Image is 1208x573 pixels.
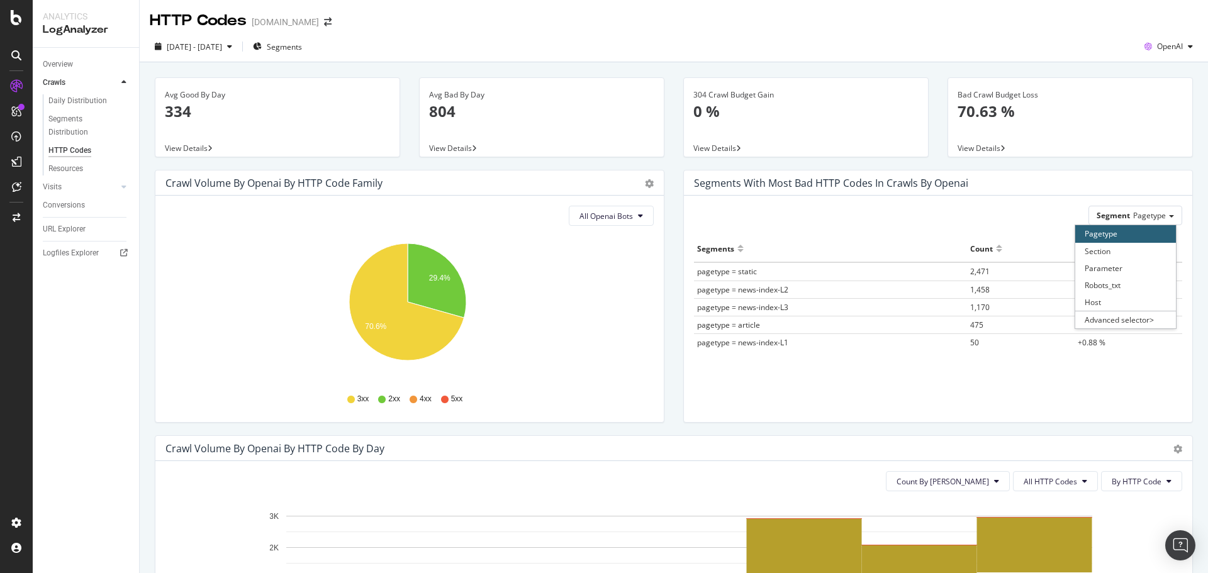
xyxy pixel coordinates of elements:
[165,89,390,101] div: Avg Good By Day
[165,177,383,189] div: Crawl Volume by openai by HTTP Code Family
[645,179,654,188] div: gear
[1075,294,1176,311] div: Host
[697,266,757,277] span: pagetype = static
[324,18,332,26] div: arrow-right-arrow-left
[48,94,130,108] a: Daily Distribution
[958,89,1183,101] div: Bad Crawl Budget Loss
[43,76,118,89] a: Crawls
[897,476,989,487] span: Count By Day
[886,471,1010,491] button: Count By [PERSON_NAME]
[1075,243,1176,260] div: Section
[694,177,968,189] div: Segments with most bad HTTP codes in Crawls by openai
[1133,210,1166,221] span: Pagetype
[579,211,633,221] span: All Openai Bots
[43,223,130,236] a: URL Explorer
[429,89,654,101] div: Avg Bad By Day
[150,10,247,31] div: HTTP Codes
[970,337,979,348] span: 50
[269,543,279,552] text: 2K
[43,223,86,236] div: URL Explorer
[167,42,222,52] span: [DATE] - [DATE]
[1078,320,1105,330] span: +8.44 %
[165,143,208,153] span: View Details
[357,394,369,404] span: 3xx
[1024,476,1077,487] span: All HTTP Codes
[43,10,129,23] div: Analytics
[958,101,1183,122] p: 70.63 %
[165,442,384,455] div: Crawl Volume by openai by HTTP Code by Day
[958,143,1000,153] span: View Details
[48,162,130,175] a: Resources
[48,113,118,139] div: Segments Distribution
[1101,471,1182,491] button: By HTTP Code
[43,247,130,260] a: Logfiles Explorer
[569,206,654,226] button: All Openai Bots
[388,394,400,404] span: 2xx
[252,16,319,28] div: [DOMAIN_NAME]
[697,238,734,259] div: Segments
[43,199,130,212] a: Conversions
[970,238,993,259] div: Count
[43,76,65,89] div: Crawls
[429,143,472,153] span: View Details
[48,162,83,175] div: Resources
[43,58,73,71] div: Overview
[429,101,654,122] p: 804
[970,320,983,330] span: 475
[165,236,649,382] svg: A chart.
[451,394,463,404] span: 5xx
[1075,225,1176,242] div: Pagetype
[365,322,386,331] text: 70.6%
[693,101,919,122] p: 0 %
[43,181,118,194] a: Visits
[420,394,432,404] span: 4xx
[1165,530,1195,560] div: Open Intercom Messenger
[165,101,390,122] p: 334
[693,89,919,101] div: 304 Crawl Budget Gain
[1173,445,1182,453] div: gear
[693,143,736,153] span: View Details
[1013,471,1098,491] button: All HTTP Codes
[269,512,279,521] text: 3K
[697,302,788,313] span: pagetype = news-index-L3
[1075,311,1176,328] div: Advanced selector >
[429,274,450,282] text: 29.4%
[43,199,85,212] div: Conversions
[248,36,307,57] button: Segments
[43,247,99,260] div: Logfiles Explorer
[697,337,788,348] span: pagetype = news-index-L1
[970,302,990,313] span: 1,170
[1075,277,1176,294] div: Robots_txt
[48,113,130,139] a: Segments Distribution
[1139,36,1198,57] button: OpenAI
[48,144,91,157] div: HTTP Codes
[267,42,302,52] span: Segments
[697,320,760,330] span: pagetype = article
[697,284,788,295] span: pagetype = news-index-L2
[1157,41,1183,52] span: OpenAI
[48,94,107,108] div: Daily Distribution
[150,36,237,57] button: [DATE] - [DATE]
[43,23,129,37] div: LogAnalyzer
[43,58,130,71] a: Overview
[1078,337,1105,348] span: +0.88 %
[48,144,130,157] a: HTTP Codes
[1097,210,1130,221] span: Segment
[1075,260,1176,277] div: Parameter
[43,181,62,194] div: Visits
[1112,476,1161,487] span: By HTTP Code
[970,284,990,295] span: 1,458
[970,266,990,277] span: 2,471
